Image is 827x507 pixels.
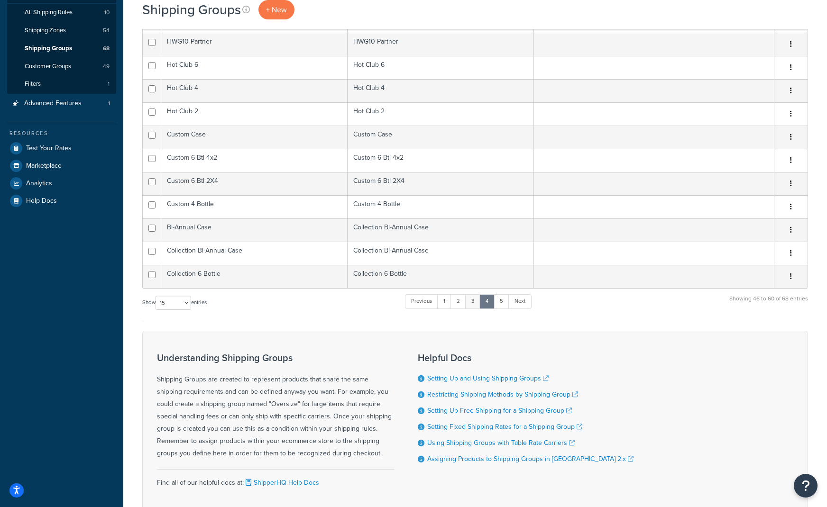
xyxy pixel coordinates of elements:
a: Filters 1 [7,75,116,93]
div: Shipping Groups are created to represent products that share the same shipping requirements and c... [157,353,394,460]
a: Using Shipping Groups with Table Rate Carriers [427,438,575,448]
span: 10 [104,9,110,17]
td: Custom Case [348,126,534,149]
a: Previous [405,294,438,308]
td: Custom 6 Btl 2X4 [348,172,534,195]
span: 1 [108,100,110,108]
a: Setting Up Free Shipping for a Shipping Group [427,406,572,416]
td: Collection 6 Bottle [161,265,348,288]
td: Collection Bi-Annual Case [348,242,534,265]
td: Bi-Annual Case [161,218,348,242]
span: Test Your Rates [26,145,72,153]
span: Help Docs [26,197,57,205]
a: Analytics [7,175,116,192]
li: Shipping Groups [7,40,116,57]
td: Hot Club 6 [161,56,348,79]
span: Analytics [26,180,52,188]
li: All Shipping Rules [7,4,116,21]
td: Custom 6 Btl 4x2 [348,149,534,172]
a: Restricting Shipping Methods by Shipping Group [427,389,578,399]
td: Custom 6 Btl 2X4 [161,172,348,195]
td: Collection Bi-Annual Case [161,242,348,265]
span: 49 [103,63,110,71]
td: Custom 6 Btl 4x2 [161,149,348,172]
td: Hot Club 4 [161,79,348,102]
li: Advanced Features [7,95,116,112]
span: Shipping Groups [25,45,72,53]
a: All Shipping Rules 10 [7,4,116,21]
a: 1 [437,294,451,308]
a: Marketplace [7,157,116,174]
span: Filters [25,80,41,88]
a: Advanced Features 1 [7,95,116,112]
td: Hot Club 2 [348,102,534,126]
td: Hot Club 2 [161,102,348,126]
a: 5 [494,294,509,308]
td: Custom 4 Bottle [348,195,534,218]
div: Showing 46 to 60 of 68 entries [729,293,808,314]
td: Hot Club 4 [348,79,534,102]
a: Assigning Products to Shipping Groups in [GEOGRAPHIC_DATA] 2.x [427,454,634,464]
a: Setting Up and Using Shipping Groups [427,373,549,383]
a: Customer Groups 49 [7,58,116,75]
td: HWG10 Partner [348,33,534,56]
li: Filters [7,75,116,93]
button: Open Resource Center [794,474,818,498]
span: Advanced Features [24,100,82,108]
a: ShipperHQ Help Docs [244,478,319,488]
a: Help Docs [7,192,116,209]
td: Collection 6 Bottle [348,265,534,288]
span: 1 [108,80,110,88]
span: 54 [103,27,110,35]
a: Test Your Rates [7,140,116,157]
a: 3 [465,294,480,308]
td: Custom Case [161,126,348,149]
label: Show entries [142,296,207,310]
a: Shipping Groups 68 [7,40,116,57]
div: Find all of our helpful docs at: [157,469,394,489]
td: Hot Club 6 [348,56,534,79]
span: 68 [103,45,110,53]
a: Shipping Zones 54 [7,22,116,39]
td: HWG10 Partner [161,33,348,56]
a: 2 [450,294,466,308]
span: Customer Groups [25,63,71,71]
a: Setting Fixed Shipping Rates for a Shipping Group [427,422,582,432]
span: + New [266,4,287,15]
span: Shipping Zones [25,27,66,35]
li: Customer Groups [7,58,116,75]
h1: Shipping Groups [142,0,241,19]
li: Shipping Zones [7,22,116,39]
span: Marketplace [26,162,62,170]
a: 4 [479,294,495,308]
span: All Shipping Rules [25,9,73,17]
a: Next [508,294,532,308]
td: Collection Bi-Annual Case [348,218,534,242]
h3: Helpful Docs [418,353,634,363]
td: Custom 4 Bottle [161,195,348,218]
div: Resources [7,129,116,137]
select: Showentries [156,296,191,310]
h3: Understanding Shipping Groups [157,353,394,363]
